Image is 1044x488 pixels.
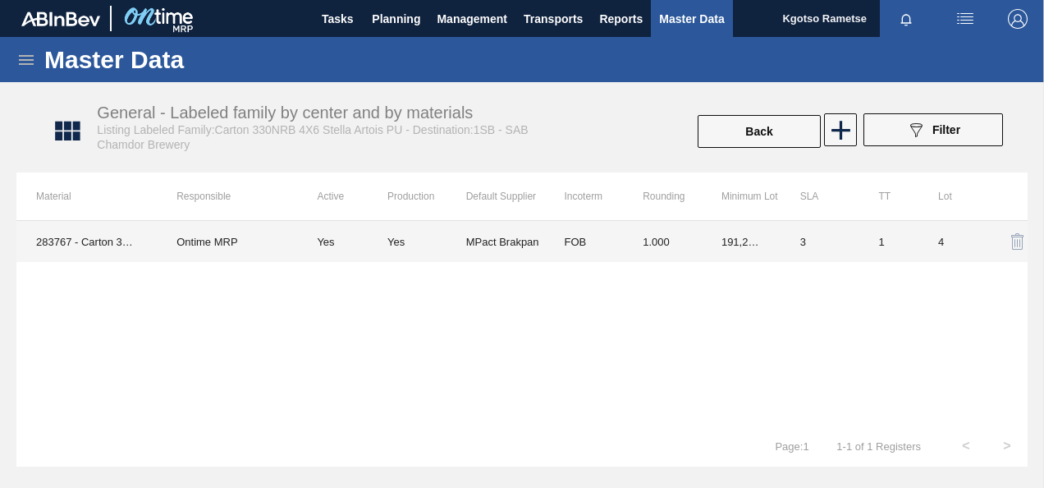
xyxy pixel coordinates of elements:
th: SLA [781,173,859,220]
div: Delete Material [998,222,1008,261]
h1: Master Data [44,50,336,69]
td: MPact Brakpan [466,221,545,262]
img: TNhmsLtSVTkK8tSr43FrP2fwEKptu5GPRR3wAAAABJRU5ErkJggg== [21,12,100,26]
button: Filter [863,113,1003,146]
th: TT [859,173,918,220]
td: 1 [623,221,702,262]
span: Page : 1 [775,440,808,453]
th: Rounding [623,173,702,220]
th: Responsible [157,173,297,220]
div: Filter labeled family by center and by material [855,113,1011,150]
span: Tasks [319,9,355,29]
button: Back [698,115,821,148]
span: Listing Labeled Family:Carton 330NRB 4X6 Stella Artois PU - Destination:1SB - SAB Chamdor Brewery [97,123,528,151]
button: Notifications [880,7,932,30]
td: 191250 [702,221,781,262]
span: Reports [599,9,643,29]
th: Production [387,173,466,220]
td: 283767 - Carton 330NRB 4X6 Stella Artois PU [16,221,157,262]
th: Active [297,173,387,220]
th: Minimum Lot [702,173,781,220]
td: FOB [544,221,623,262]
td: 3 [781,221,859,262]
button: < [946,426,987,467]
div: Yes [387,236,405,248]
button: delete-icon [998,222,1037,261]
div: Back to labeled Family [696,113,822,150]
td: Yes [297,221,387,262]
th: Default Supplier [466,173,545,220]
span: Planning [372,9,420,29]
div: New labeled family by center and by Material [822,113,855,150]
span: Filter [932,123,960,136]
span: General - Labeled family by center and by materials [97,104,473,122]
span: Management [437,9,507,29]
img: userActions [955,9,975,29]
th: Material [16,173,157,220]
span: Transports [524,9,583,29]
button: > [987,426,1028,467]
img: delete-icon [1008,232,1028,251]
td: 1 [859,221,918,262]
td: Ontime MRP [157,221,297,262]
td: 4 [918,221,978,262]
img: Logout [1008,9,1028,29]
span: 1 - 1 of 1 Registers [834,440,921,453]
th: Lot [918,173,978,220]
th: Incoterm [544,173,623,220]
div: Material with no Discontinuation Date [387,236,466,248]
span: Master Data [659,9,724,29]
